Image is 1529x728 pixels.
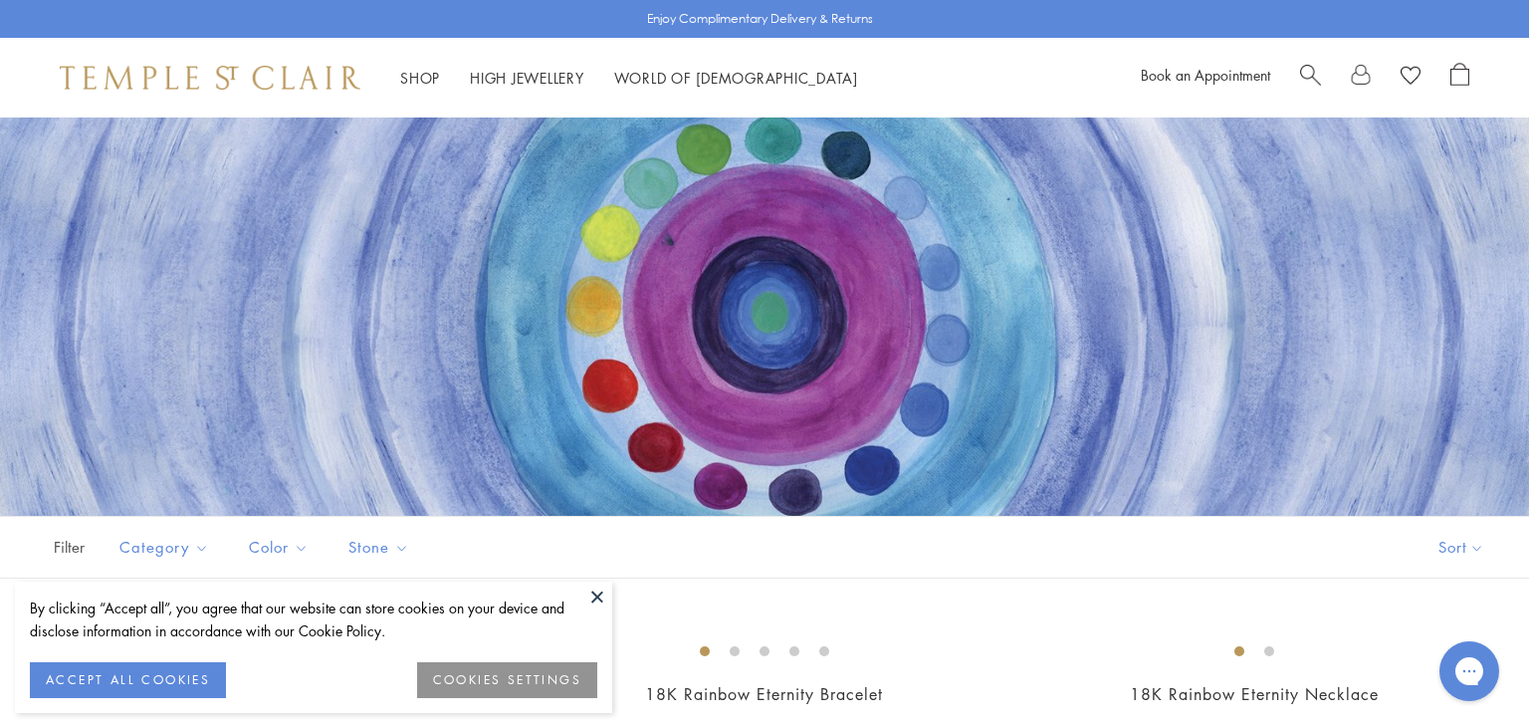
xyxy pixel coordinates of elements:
[645,683,883,705] a: 18K Rainbow Eternity Bracelet
[1394,517,1529,578] button: Show sort by
[1450,63,1469,93] a: Open Shopping Bag
[614,68,858,88] a: World of [DEMOGRAPHIC_DATA]World of [DEMOGRAPHIC_DATA]
[333,525,424,570] button: Stone
[400,68,440,88] a: ShopShop
[239,535,324,560] span: Color
[109,535,224,560] span: Category
[338,535,424,560] span: Stone
[647,9,873,29] p: Enjoy Complimentary Delivery & Returns
[234,525,324,570] button: Color
[30,597,597,642] div: By clicking “Accept all”, you agree that our website can store cookies on your device and disclos...
[1300,63,1321,93] a: Search
[1141,65,1270,85] a: Book an Appointment
[417,662,597,698] button: COOKIES SETTINGS
[470,68,584,88] a: High JewelleryHigh Jewellery
[1429,634,1509,708] iframe: Gorgias live chat messenger
[105,525,224,570] button: Category
[60,66,360,90] img: Temple St. Clair
[30,662,226,698] button: ACCEPT ALL COOKIES
[1130,683,1379,705] a: 18K Rainbow Eternity Necklace
[400,66,858,91] nav: Main navigation
[1401,63,1420,93] a: View Wishlist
